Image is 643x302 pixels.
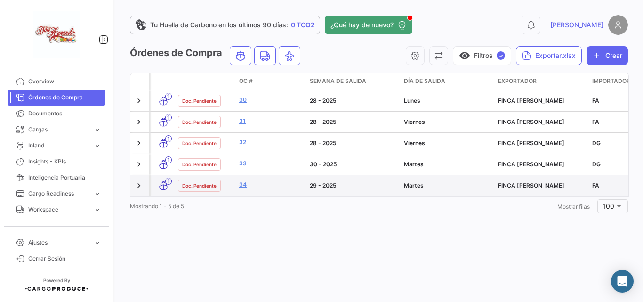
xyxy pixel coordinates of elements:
span: expand_more [93,238,102,247]
a: Órdenes de Compra [8,90,105,106]
span: expand_more [93,141,102,150]
div: 28 - 2025 [310,118,396,126]
a: Expand/Collapse Row [134,160,144,169]
span: Programas [28,221,102,230]
span: Cargo Readiness [28,189,89,198]
a: Inteligencia Portuaria [8,170,105,186]
a: Overview [8,73,105,90]
span: [PERSON_NAME] [550,20,603,30]
button: ¿Qué hay de nuevo? [325,16,412,34]
span: FINCA DON ARMANDO SRL [498,139,564,147]
span: 100 [603,202,614,210]
span: Día de Salida [404,77,445,85]
span: Exportador [498,77,537,85]
span: Ajustes [28,238,89,247]
span: Órdenes de Compra [28,93,102,102]
a: 33 [239,159,302,168]
div: Viernes [404,139,490,147]
button: Ocean [230,47,251,65]
span: 1 [165,93,172,100]
span: FINCA DON ARMANDO SRL [498,161,564,168]
div: 30 - 2025 [310,160,396,169]
span: FINCA DON ARMANDO SRL [498,118,564,125]
span: FINCA DON ARMANDO SRL [498,97,564,104]
a: Documentos [8,106,105,122]
span: expand_more [93,189,102,198]
div: 29 - 2025 [310,181,396,190]
div: 28 - 2025 [310,97,396,105]
span: Insights - KPIs [28,157,102,166]
span: Doc. Pendiente [182,118,217,126]
span: Doc. Pendiente [182,97,217,105]
datatable-header-cell: OC # [235,73,306,90]
span: FINCA DON ARMANDO SRL [498,182,564,189]
span: Cerrar Sesión [28,254,102,263]
span: OC # [239,77,253,85]
span: expand_more [93,125,102,134]
div: Lunes [404,97,490,105]
div: Martes [404,160,490,169]
span: FA [592,182,599,189]
datatable-header-cell: Día de Salida [400,73,494,90]
span: Doc. Pendiente [182,182,217,189]
span: Mostrando 1 - 5 de 5 [130,203,184,210]
span: Inland [28,141,89,150]
img: ae0524ed-3193-4fad-8319-24b1030f5300.jpeg [33,11,80,58]
span: DG [592,139,601,147]
span: Cargas [28,125,89,134]
div: Martes [404,181,490,190]
div: Abrir Intercom Messenger [611,270,634,293]
span: visibility [459,50,470,61]
a: Expand/Collapse Row [134,139,144,148]
a: Programas [8,218,105,234]
span: 1 [165,156,172,163]
span: Doc. Pendiente [182,161,217,168]
datatable-header-cell: Exportador [494,73,588,90]
span: Overview [28,77,102,86]
span: Mostrar filas [557,203,590,210]
button: Air [279,47,300,65]
a: Tu Huella de Carbono en los últimos 90 días:0 TCO2 [130,16,320,34]
span: expand_more [93,205,102,214]
a: Expand/Collapse Row [134,117,144,127]
span: 1 [165,178,172,185]
img: placeholder-user.png [608,15,628,35]
span: ¿Qué hay de nuevo? [330,20,394,30]
span: 1 [165,114,172,121]
a: 30 [239,96,302,104]
a: Expand/Collapse Row [134,181,144,190]
button: Exportar.xlsx [516,46,582,65]
span: Workspace [28,205,89,214]
h3: Órdenes de Compra [130,46,303,65]
a: 32 [239,138,302,147]
span: FA [592,97,599,104]
span: DG [592,161,601,168]
div: 28 - 2025 [310,139,396,147]
span: ✓ [497,51,505,60]
button: visibilityFiltros✓ [453,46,511,65]
span: 0 TCO2 [291,20,315,30]
span: Importador [592,77,630,85]
datatable-header-cell: Modo de Transporte [151,73,174,90]
span: Tu Huella de Carbono en los últimos 90 días: [150,20,288,30]
span: Semana de Salida [310,77,366,85]
a: Expand/Collapse Row [134,96,144,106]
datatable-header-cell: Estado Doc. [174,73,235,90]
div: Viernes [404,118,490,126]
a: 31 [239,117,302,125]
datatable-header-cell: Semana de Salida [306,73,400,90]
button: Land [255,47,275,65]
span: 1 [165,135,172,142]
span: Doc. Pendiente [182,139,217,147]
span: Documentos [28,109,102,118]
a: Insights - KPIs [8,154,105,170]
span: Inteligencia Portuaria [28,173,102,182]
a: 34 [239,180,302,189]
button: Crear [587,46,628,65]
span: FA [592,118,599,125]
